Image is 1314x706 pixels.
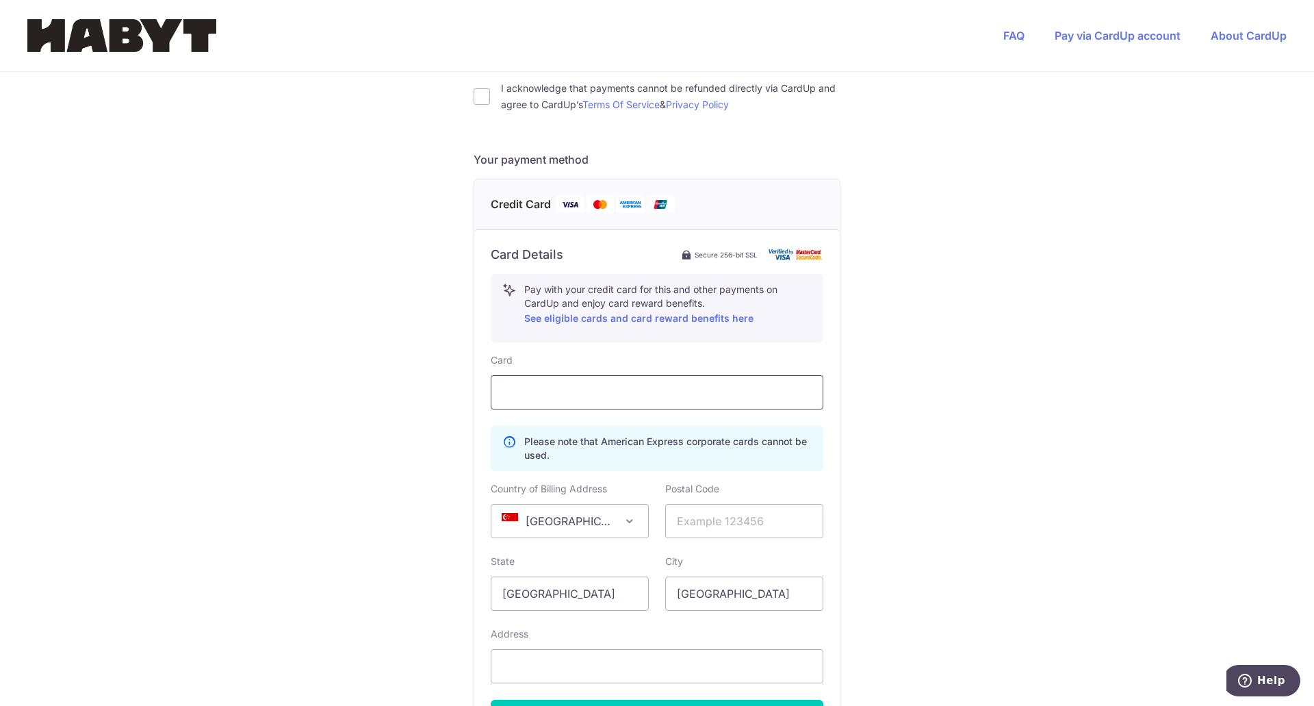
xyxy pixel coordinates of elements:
label: State [491,555,515,568]
a: Privacy Policy [666,99,729,110]
img: card secure [769,249,823,260]
img: American Express [617,196,644,213]
a: About CardUp [1211,29,1287,42]
iframe: Opens a widget where you can find more information [1226,665,1300,699]
label: Postal Code [665,482,719,496]
span: Secure 256-bit SSL [695,249,758,260]
input: Example 123456 [665,504,823,538]
label: Address [491,627,528,641]
a: Pay via CardUp account [1055,29,1181,42]
a: Terms Of Service [582,99,660,110]
label: I acknowledge that payments cannot be refunded directly via CardUp and agree to CardUp’s & [501,80,840,113]
img: Mastercard [587,196,614,213]
img: Union Pay [647,196,674,213]
img: Visa [556,196,584,213]
a: See eligible cards and card reward benefits here [524,312,753,324]
span: Singapore [491,504,649,538]
h6: Card Details [491,247,563,263]
iframe: Secure card payment input frame [502,384,812,401]
label: City [665,555,683,568]
span: Credit Card [491,196,551,213]
span: Singapore [491,505,648,538]
a: FAQ [1003,29,1025,42]
label: Card [491,353,513,367]
label: Country of Billing Address [491,482,607,496]
p: Please note that American Express corporate cards cannot be used. [524,435,812,462]
p: Pay with your credit card for this and other payments on CardUp and enjoy card reward benefits. [524,283,812,327]
h5: Your payment method [474,151,840,168]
